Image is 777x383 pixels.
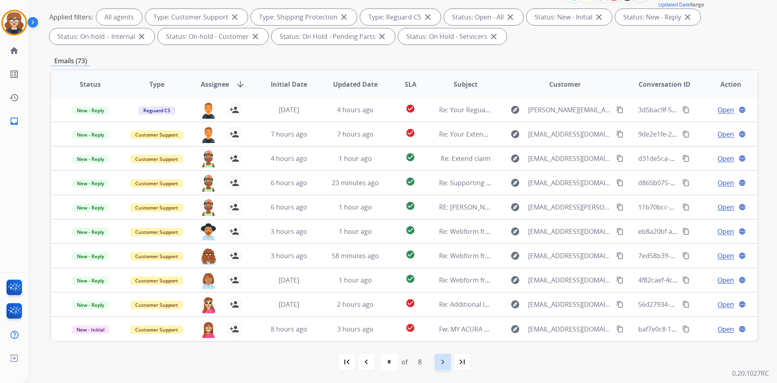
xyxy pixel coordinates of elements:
mat-icon: close [594,12,604,22]
p: Emails (73) [51,56,90,66]
span: New - Reply [72,252,109,261]
span: Open [718,178,734,188]
mat-icon: close [230,12,240,22]
span: Subject [454,79,478,89]
mat-icon: person_add [229,105,239,115]
mat-icon: language [739,179,746,186]
span: 4 hours ago [337,105,374,114]
span: Re: Webform from [EMAIL_ADDRESS][DOMAIN_NAME] on [DATE] [439,227,633,236]
span: [DATE] [279,300,299,309]
div: Type: Shipping Protection [251,9,357,25]
div: Status: On Hold - Servicers [398,28,507,45]
span: New - Reply [72,131,109,139]
p: Applied filters: [49,12,93,22]
span: [PERSON_NAME][EMAIL_ADDRESS][DOMAIN_NAME] [528,105,611,115]
mat-icon: content_copy [682,301,690,308]
span: Conversation ID [639,79,690,89]
span: Customer Support [130,228,183,236]
span: 1 hour ago [339,203,372,212]
span: Reguard CS [138,106,175,115]
img: agent-avatar [200,296,217,313]
span: New - Reply [72,203,109,212]
span: [EMAIL_ADDRESS][DOMAIN_NAME] [528,178,611,188]
div: Status: New - Reply [615,9,701,25]
mat-icon: explore [510,178,520,188]
mat-icon: arrow_downward [236,79,245,89]
span: Open [718,251,734,261]
mat-icon: check_circle [405,298,415,308]
div: Type: Customer Support [145,9,248,25]
span: Initial Date [271,79,307,89]
mat-icon: check_circle [405,201,415,211]
img: agent-avatar [200,175,217,192]
mat-icon: check_circle [405,250,415,259]
mat-icon: explore [510,202,520,212]
mat-icon: content_copy [682,228,690,235]
span: [EMAIL_ADDRESS][DOMAIN_NAME] [528,324,611,334]
span: [DATE] [279,105,299,114]
mat-icon: check_circle [405,225,415,235]
span: New - Reply [72,228,109,236]
mat-icon: content_copy [616,203,624,211]
div: 8 [412,354,428,370]
span: Open [718,105,734,115]
th: Action [691,70,758,98]
span: eb8a20bf-a77a-4b21-a439-08ea46d3dfea [638,227,762,236]
span: Customer Support [130,203,183,212]
mat-icon: person_add [229,275,239,285]
img: agent-avatar [200,102,217,119]
span: [EMAIL_ADDRESS][PERSON_NAME][DOMAIN_NAME] [528,202,611,212]
mat-icon: language [739,155,746,162]
span: Open [718,154,734,163]
span: SLA [405,79,416,89]
mat-icon: language [739,106,746,113]
span: Open [718,324,734,334]
span: New - Reply [72,179,109,188]
span: 9de2e1fe-22d3-497e-9b77-022a47154585 [638,130,762,139]
mat-icon: person_add [229,154,239,163]
span: Status [80,79,101,89]
div: Status: On-hold - Customer [158,28,268,45]
mat-icon: content_copy [616,301,624,308]
mat-icon: content_copy [616,155,624,162]
span: Assignee [201,79,229,89]
span: Re: Webform from [EMAIL_ADDRESS][DOMAIN_NAME] on [DATE] [439,276,633,285]
mat-icon: close [377,32,387,41]
mat-icon: content_copy [682,325,690,333]
mat-icon: content_copy [682,203,690,211]
mat-icon: person_add [229,227,239,236]
mat-icon: content_copy [682,131,690,138]
span: [EMAIL_ADDRESS][DOMAIN_NAME] [528,275,611,285]
mat-icon: close [137,32,146,41]
span: Re: Extend claim [441,154,490,163]
img: avatar [3,11,25,34]
span: Updated Date [333,79,378,89]
span: New - Reply [72,155,109,163]
span: 3 hours ago [337,325,374,334]
mat-icon: content_copy [616,252,624,259]
mat-icon: check_circle [405,128,415,138]
mat-icon: person_add [229,178,239,188]
span: Re: Webform from [EMAIL_ADDRESS][DOMAIN_NAME] on [DATE] [439,251,633,260]
span: Customer Support [130,252,183,261]
span: 3 hours ago [271,227,307,236]
span: Customer [549,79,581,89]
span: 7 hours ago [271,130,307,139]
span: RE: [PERSON_NAME] 0147607633 [PERSON_NAME][EMAIL_ADDRESS][PERSON_NAME][DOMAIN_NAME] [439,203,745,212]
mat-icon: check_circle [405,177,415,186]
button: Updated Date [658,2,690,8]
span: 8 hours ago [271,325,307,334]
span: [EMAIL_ADDRESS][DOMAIN_NAME] [528,129,611,139]
mat-icon: last_page [457,357,467,367]
mat-icon: close [683,12,692,22]
mat-icon: check_circle [405,274,415,284]
mat-icon: content_copy [682,106,690,113]
mat-icon: first_page [342,357,352,367]
mat-icon: content_copy [682,155,690,162]
span: Customer Support [130,155,183,163]
span: 58 minutes ago [332,251,379,260]
mat-icon: close [251,32,260,41]
mat-icon: explore [510,129,520,139]
mat-icon: explore [510,105,520,115]
mat-icon: content_copy [616,106,624,113]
